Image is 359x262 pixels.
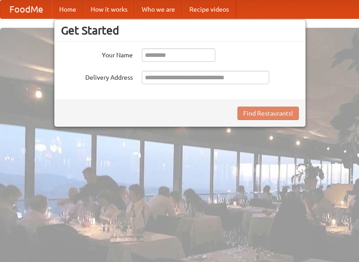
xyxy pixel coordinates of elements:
a: Home [52,0,83,18]
label: Your Name [61,48,133,60]
label: Delivery Address [61,71,133,82]
h3: Get Started [61,24,299,37]
a: How it works [83,0,135,18]
button: Find Restaurants! [237,107,299,120]
a: FoodMe [0,0,52,18]
a: Recipe videos [182,0,236,18]
a: Who we are [135,0,182,18]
